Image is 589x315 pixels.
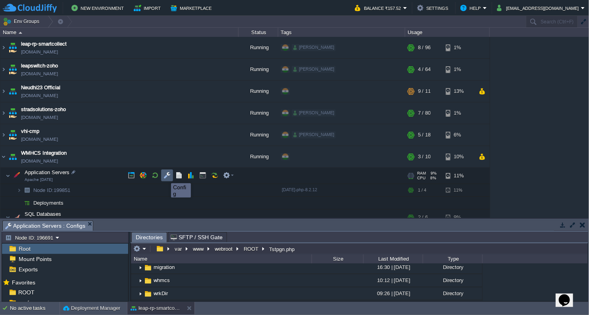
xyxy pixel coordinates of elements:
img: AMDAwAAAACH5BAEAAAAALAAAAAABAAEAAAICRAEAOw== [0,59,7,80]
img: AMDAwAAAACH5BAEAAAAALAAAAAABAAEAAAICRAEAOw== [19,32,22,34]
span: leapswitch-zoho [21,62,58,70]
div: [PERSON_NAME] [292,44,336,51]
span: leap-rp-smartcollect [21,40,67,48]
button: leap-rp-smartcollect [131,304,181,312]
img: AMDAwAAAACH5BAEAAAAALAAAAAABAAEAAAICRAEAOw== [137,275,144,287]
div: Type [423,254,482,263]
span: RAM [417,171,426,176]
button: Env Groups [3,16,42,27]
span: Node ID: [33,187,54,193]
div: Running [239,81,278,102]
a: ROOT [17,289,36,296]
div: 4 / 64 [418,59,431,80]
div: Last Modified [364,254,423,263]
div: Running [239,124,278,146]
a: wrkDir [152,290,169,297]
div: Running [239,102,278,124]
div: [PERSON_NAME] [292,109,336,117]
span: Neudhi23 Official [21,84,60,92]
img: AMDAwAAAACH5BAEAAAAALAAAAAABAAEAAAICRAEAOw== [7,102,18,124]
a: WMHCS Integration [21,149,67,157]
a: [DOMAIN_NAME] [21,113,58,121]
div: [PERSON_NAME] [292,66,336,73]
img: AMDAwAAAACH5BAEAAAAALAAAAAABAAEAAAICRAEAOw== [144,277,152,285]
button: [EMAIL_ADDRESS][DOMAIN_NAME] [497,3,581,13]
button: Marketplace [171,3,214,13]
div: 13% [446,81,472,102]
img: AMDAwAAAACH5BAEAAAAALAAAAAABAAEAAAICRAEAOw== [6,168,10,184]
button: Node ID: 196691 [5,234,56,241]
img: AMDAwAAAACH5BAEAAAAALAAAAAABAAEAAAICRAEAOw== [137,300,144,313]
span: Root [17,245,32,252]
a: Exports [17,266,39,273]
img: AMDAwAAAACH5BAEAAAAALAAAAAABAAEAAAICRAEAOw== [7,124,18,146]
img: AMDAwAAAACH5BAEAAAAALAAAAAABAAEAAAICRAEAOw== [0,102,7,124]
a: Application ServersApache [DATE] [24,169,71,175]
a: migration [152,264,176,271]
img: CloudJiffy [3,3,57,13]
a: SQL Databases [24,211,62,217]
div: No active tasks [10,302,60,315]
div: 1 / 4 [418,184,426,196]
a: [DOMAIN_NAME] [21,92,58,100]
img: AMDAwAAAACH5BAEAAAAALAAAAAABAAEAAAICRAEAOw== [144,290,152,298]
div: Regular File [423,300,482,313]
button: Import [134,3,164,13]
a: Node ID:199851 [33,187,71,194]
div: 14:37 | [DATE] [363,300,423,313]
a: conf [17,299,30,306]
span: Directories [136,232,163,242]
button: Settings [417,3,450,13]
div: Running [239,37,278,58]
button: Help [460,3,483,13]
span: Application Servers : Configs [5,221,85,231]
div: 2 / 6 [418,209,428,225]
img: AMDAwAAAACH5BAEAAAAALAAAAAABAAEAAAICRAEAOw== [137,288,144,300]
span: 9% [429,171,437,176]
button: www [192,245,206,252]
a: [DOMAIN_NAME] [21,135,58,143]
span: Favorites [10,279,37,286]
input: Click to enter the path [131,243,588,254]
a: [DOMAIN_NAME] [21,157,58,165]
div: Usage [406,28,489,37]
img: AMDAwAAAACH5BAEAAAAALAAAAAABAAEAAAICRAEAOw== [6,209,10,225]
img: AMDAwAAAACH5BAEAAAAALAAAAAABAAEAAAICRAEAOw== [7,37,18,58]
div: Size [312,254,363,263]
span: SQL Databases [24,211,62,217]
img: AMDAwAAAACH5BAEAAAAALAAAAAABAAEAAAICRAEAOw== [7,81,18,102]
span: SFTP / SSH Gate [171,232,223,242]
button: Balance ₹157.52 [355,3,403,13]
span: Application Servers [24,169,71,176]
div: 10% [446,146,472,167]
img: AMDAwAAAACH5BAEAAAAALAAAAAABAAEAAAICRAEAOw== [11,209,22,225]
button: Deployment Manager [63,304,120,312]
img: AMDAwAAAACH5BAEAAAAALAAAAAABAAEAAAICRAEAOw== [17,197,21,209]
div: Name [132,254,312,263]
span: Mount Points [17,255,53,263]
div: Tstpgn.php [267,246,294,252]
div: 1% [446,59,472,80]
div: 16:30 | [DATE] [363,261,423,273]
div: Directory [423,274,482,286]
a: Deployments [33,200,65,206]
div: 09:26 | [DATE] [363,287,423,300]
div: 6% [446,124,472,146]
span: vhi-cmp [21,127,39,135]
div: 11% [446,168,472,184]
div: Tags [279,28,405,37]
div: 10:12 | [DATE] [363,274,423,286]
a: whmcs [152,277,171,284]
a: Favorites [10,279,37,286]
button: webroot [214,245,235,252]
img: AMDAwAAAACH5BAEAAAAALAAAAAABAAEAAAICRAEAOw== [0,146,7,167]
div: 9% [446,209,472,225]
img: AMDAwAAAACH5BAEAAAAALAAAAAABAAEAAAICRAEAOw== [0,124,7,146]
div: 5 / 18 [418,124,431,146]
div: Name [1,28,238,37]
div: [PERSON_NAME] [292,131,336,138]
